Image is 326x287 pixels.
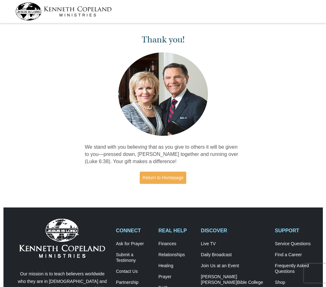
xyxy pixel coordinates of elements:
[116,241,152,247] a: Ask for Prayer
[275,252,311,258] a: Find a Career
[158,228,194,234] h2: REAL HELP
[201,241,268,247] a: Live TV
[158,263,194,269] a: Healing
[201,274,268,285] a: [PERSON_NAME] [PERSON_NAME]Bible College
[237,280,263,285] span: Bible College
[85,144,241,165] p: We stand with you believing that as you give to others it will be given to you—pressed down, [PER...
[158,241,194,247] a: Finances
[201,228,268,234] h2: DISCOVER
[116,228,152,234] h2: CONNECT
[116,269,152,274] a: Contact Us
[201,263,268,269] a: Join Us at an Event
[117,51,210,137] img: Kenneth and Gloria
[19,219,105,258] img: Kenneth Copeland Ministries
[116,280,152,285] a: Partnership
[158,252,194,258] a: Relationships
[275,228,311,234] h2: SUPPORT
[15,3,112,20] img: kcm-header-logo.svg
[275,263,311,274] a: Frequently AskedQuestions
[158,274,194,280] a: Prayer
[275,241,311,247] a: Service Questions
[140,172,186,184] a: Return to Homepage
[116,252,152,263] a: Submit a Testimony
[201,252,268,258] a: Daily Broadcast
[85,35,241,45] h1: Thank you!
[275,280,311,285] a: Shop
